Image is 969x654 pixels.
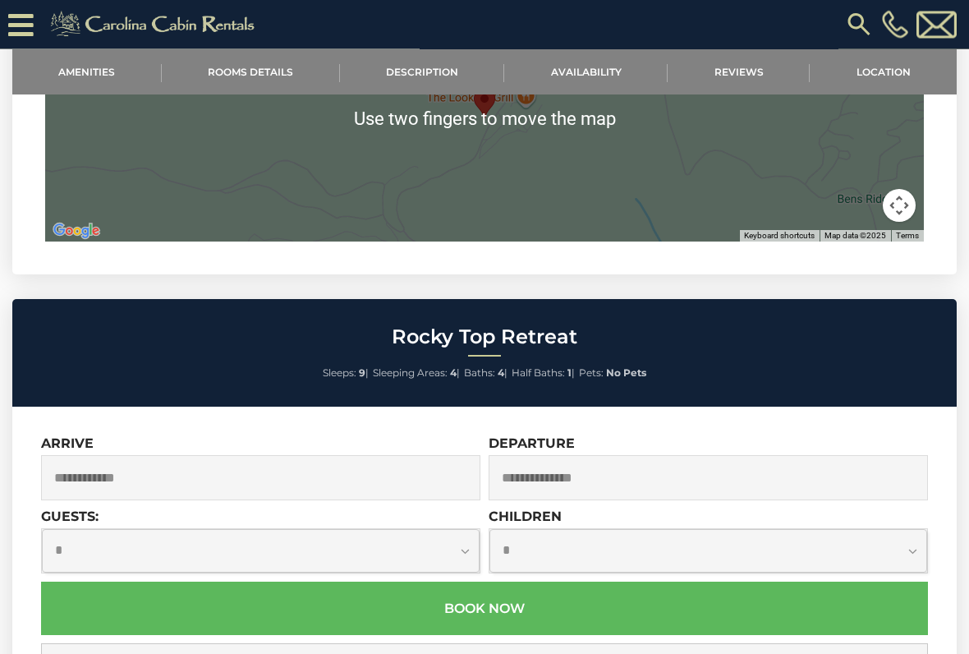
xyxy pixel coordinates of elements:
button: Keyboard shortcuts [744,231,815,242]
strong: 4 [498,367,504,380]
li: | [373,363,460,385]
a: Reviews [668,49,810,94]
li: | [464,363,507,385]
img: search-regular.svg [844,10,874,39]
label: Arrive [41,436,94,452]
strong: 4 [450,367,457,380]
a: [PHONE_NUMBER] [878,11,912,39]
li: | [323,363,369,385]
label: Guests: [41,509,99,525]
span: Sleeps: [323,367,356,380]
a: Open this area in Google Maps (opens a new window) [49,221,103,242]
label: Departure [489,436,575,452]
img: Google [49,221,103,242]
strong: 9 [359,367,365,380]
span: Map data ©2025 [824,232,886,241]
button: Book Now [41,583,928,636]
a: Rooms Details [162,49,340,94]
label: Children [489,509,562,525]
li: | [512,363,575,385]
span: Pets: [579,367,604,380]
h2: Rocky Top Retreat [16,327,953,348]
a: Amenities [12,49,162,94]
span: Baths: [464,367,495,380]
a: Availability [504,49,668,94]
strong: No Pets [606,367,646,380]
a: Description [340,49,505,94]
img: Khaki-logo.png [42,8,269,41]
a: Terms (opens in new tab) [896,232,919,241]
strong: 1 [567,367,572,380]
a: Location [810,49,957,94]
button: Map camera controls [883,190,916,223]
div: Rocky Top Retreat [467,82,502,126]
span: Half Baths: [512,367,565,380]
span: Sleeping Areas: [373,367,448,380]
